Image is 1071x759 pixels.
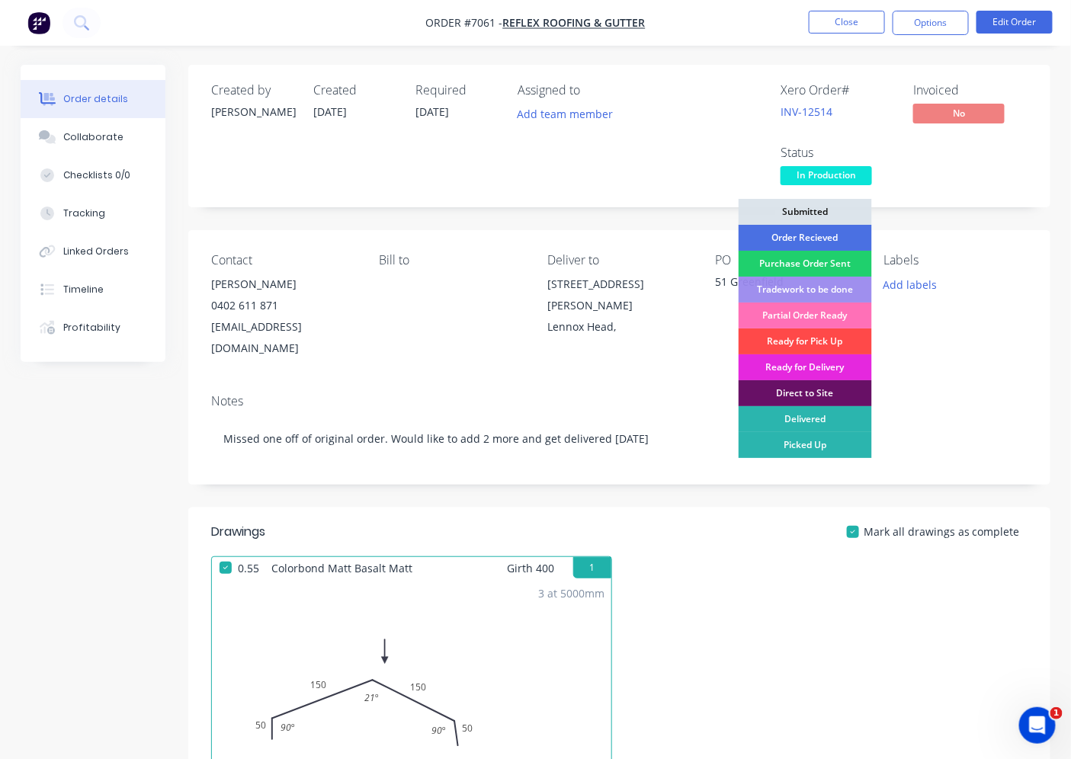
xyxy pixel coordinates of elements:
[547,274,691,316] div: [STREET_ADDRESS][PERSON_NAME]
[265,557,418,579] span: Colorbond Matt Basalt Matt
[211,104,295,120] div: [PERSON_NAME]
[781,83,895,98] div: Xero Order #
[63,168,130,182] div: Checklists 0/0
[739,277,872,303] div: Tradework to be done
[21,118,165,156] button: Collaborate
[781,166,872,189] button: In Production
[211,274,355,359] div: [PERSON_NAME]0402 611 871[EMAIL_ADDRESS][DOMAIN_NAME]
[739,225,872,251] div: Order Recieved
[21,271,165,309] button: Timeline
[781,146,895,160] div: Status
[893,11,969,35] button: Options
[547,316,691,338] div: Lennox Head,
[716,274,860,295] div: 51 Greenfield
[63,130,123,144] div: Collaborate
[21,232,165,271] button: Linked Orders
[781,104,832,119] a: INV-12514
[518,83,670,98] div: Assigned to
[913,104,1005,123] span: No
[864,524,1020,540] span: Mark all drawings as complete
[503,16,646,30] a: Reflex Roofing & Gutter
[313,104,347,119] span: [DATE]
[211,83,295,98] div: Created by
[976,11,1053,34] button: Edit Order
[508,557,555,579] span: Girth 400
[63,245,129,258] div: Linked Orders
[211,394,1028,408] div: Notes
[380,253,524,267] div: Bill to
[21,194,165,232] button: Tracking
[63,321,120,335] div: Profitability
[875,274,945,294] button: Add labels
[739,380,872,406] div: Direct to Site
[426,16,503,30] span: Order #7061 -
[739,354,872,380] div: Ready for Delivery
[415,104,449,119] span: [DATE]
[739,328,872,354] div: Ready for Pick Up
[211,295,355,316] div: 0402 611 871
[313,83,397,98] div: Created
[21,156,165,194] button: Checklists 0/0
[518,104,621,124] button: Add team member
[739,406,872,432] div: Delivered
[1019,707,1056,744] iframe: Intercom live chat
[211,274,355,295] div: [PERSON_NAME]
[211,316,355,359] div: [EMAIL_ADDRESS][DOMAIN_NAME]
[21,309,165,347] button: Profitability
[809,11,885,34] button: Close
[509,104,621,124] button: Add team member
[739,303,872,328] div: Partial Order Ready
[211,523,265,541] div: Drawings
[716,253,860,267] div: PO
[211,253,355,267] div: Contact
[573,557,611,578] button: 1
[781,166,872,185] span: In Production
[27,11,50,34] img: Factory
[739,251,872,277] div: Purchase Order Sent
[547,253,691,267] div: Deliver to
[547,274,691,338] div: [STREET_ADDRESS][PERSON_NAME]Lennox Head,
[63,283,104,296] div: Timeline
[63,207,105,220] div: Tracking
[63,92,128,106] div: Order details
[415,83,499,98] div: Required
[739,199,872,225] div: Submitted
[913,83,1028,98] div: Invoiced
[21,80,165,118] button: Order details
[739,432,872,458] div: Picked Up
[883,253,1028,267] div: Labels
[539,585,605,601] div: 3 at 5000mm
[232,557,265,579] span: 0.55
[1050,707,1063,719] span: 1
[211,415,1028,462] div: Missed one off of original order. Would like to add 2 more and get delivered [DATE]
